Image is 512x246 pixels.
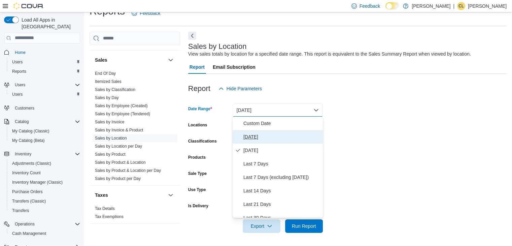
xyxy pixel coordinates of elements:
span: Feedback [360,3,380,9]
button: Operations [1,219,83,229]
span: Customers [15,105,34,111]
span: Users [9,58,80,66]
button: Transfers (Classic) [7,196,83,206]
button: Next [188,32,196,40]
a: Feedback [129,6,163,20]
span: Hide Parameters [227,85,262,92]
a: My Catalog (Beta) [9,136,47,145]
a: Transfers (Classic) [9,197,48,205]
label: Classifications [188,139,217,144]
span: Last 7 Days [243,160,320,168]
label: Use Type [188,187,206,192]
span: Sales by Day [95,95,119,100]
span: Home [15,50,26,55]
button: Users [7,57,83,67]
button: Inventory Manager (Classic) [7,178,83,187]
button: Transfers [7,206,83,215]
span: Sales by Location per Day [95,144,142,149]
span: Users [15,82,25,88]
span: Adjustments (Classic) [12,161,51,166]
a: Sales by Product per Day [95,176,141,181]
button: Export [243,219,280,233]
a: Itemized Sales [95,79,122,84]
a: Sales by Invoice [95,120,124,124]
span: My Catalog (Beta) [9,136,80,145]
div: Carissa Lavalle [457,2,465,10]
span: Operations [15,221,35,227]
a: Sales by Location [95,136,127,141]
span: Purchase Orders [12,189,43,194]
span: Reports [12,69,26,74]
button: Sales [95,57,165,63]
img: Cova [13,3,44,9]
a: Sales by Product [95,152,126,157]
button: Home [1,48,83,57]
span: My Catalog (Beta) [12,138,45,143]
label: Sale Type [188,171,207,176]
span: Last 21 Days [243,200,320,208]
button: Customers [1,103,83,113]
span: Home [12,48,80,57]
button: Adjustments (Classic) [7,159,83,168]
span: Users [12,92,23,97]
a: Cash Management [9,229,49,238]
span: Catalog [15,119,29,124]
button: Users [1,80,83,90]
span: Customers [12,104,80,112]
span: Last 30 Days [243,214,320,222]
span: Run Report [292,223,316,229]
span: Reports [9,67,80,75]
button: My Catalog (Classic) [7,126,83,136]
a: Customers [12,104,37,112]
a: Users [9,58,25,66]
button: Catalog [1,117,83,126]
span: Transfers (Classic) [12,198,46,204]
div: Taxes [90,205,180,223]
span: Inventory Count [9,169,80,177]
span: [DATE] [243,133,320,141]
label: Products [188,155,206,160]
span: Cash Management [12,231,46,236]
button: [DATE] [233,103,323,117]
span: Feedback [140,10,160,17]
span: Purchase Orders [9,188,80,196]
button: Operations [12,220,37,228]
span: Inventory [12,150,80,158]
span: Report [190,60,205,74]
span: Sales by Invoice [95,119,124,125]
span: My Catalog (Classic) [9,127,80,135]
a: Inventory Manager (Classic) [9,178,65,186]
button: Taxes [167,191,175,199]
a: Sales by Employee (Created) [95,103,148,108]
a: My Catalog (Classic) [9,127,52,135]
a: Adjustments (Classic) [9,159,54,167]
button: Users [7,90,83,99]
span: Transfers (Classic) [9,197,80,205]
a: End Of Day [95,71,116,76]
button: Reports [7,67,83,76]
a: Sales by Employee (Tendered) [95,112,150,116]
button: Taxes [95,192,165,198]
button: Purchase Orders [7,187,83,196]
button: Cash Management [7,229,83,238]
button: My Catalog (Beta) [7,136,83,145]
span: Users [9,90,80,98]
span: Dark Mode [385,9,386,10]
a: Tax Exemptions [95,214,124,219]
span: Load All Apps in [GEOGRAPHIC_DATA] [19,17,80,30]
label: Date Range [188,106,212,112]
span: Tax Details [95,206,115,211]
a: Sales by Product & Location [95,160,146,165]
a: Inventory Count [9,169,43,177]
span: Email Subscription [213,60,255,74]
input: Dark Mode [385,2,400,9]
a: Purchase Orders [9,188,45,196]
button: Sales [167,56,175,64]
span: Sales by Location [95,135,127,141]
a: Home [12,49,28,57]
